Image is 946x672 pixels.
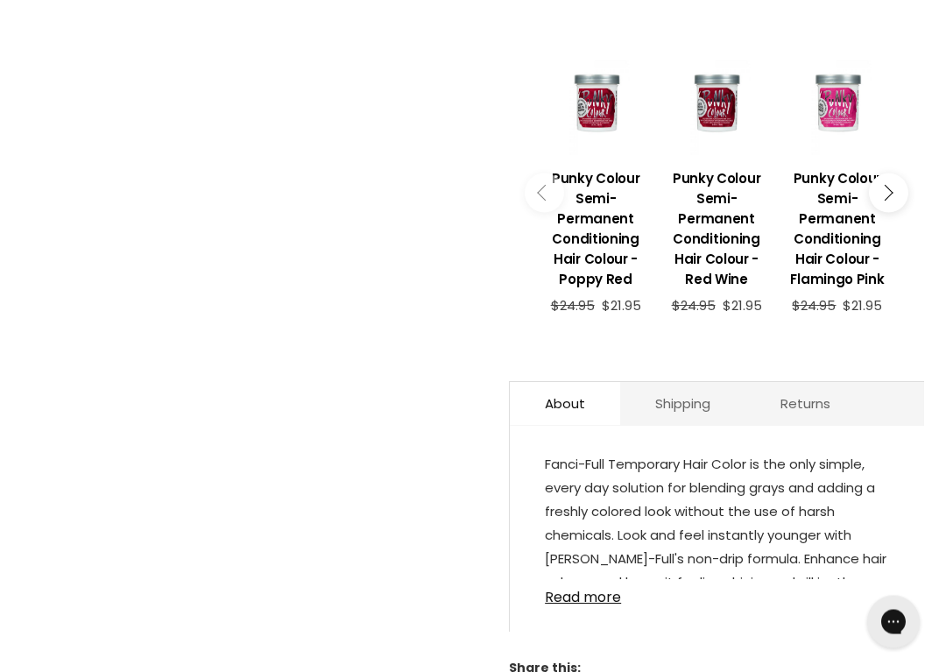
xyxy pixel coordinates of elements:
[665,169,768,290] h3: Punky Colour Semi-Permanent Conditioning Hair Colour - Red Wine
[792,297,836,315] span: $24.95
[620,383,745,426] a: Shipping
[510,383,620,426] a: About
[786,156,889,299] a: View product:Punky Colour Semi-Permanent Conditioning Hair Colour - Flamingo Pink
[672,297,716,315] span: $24.95
[602,297,641,315] span: $21.95
[551,297,595,315] span: $24.95
[723,297,762,315] span: $21.95
[786,169,889,290] h3: Punky Colour Semi-Permanent Conditioning Hair Colour - Flamingo Pink
[843,297,882,315] span: $21.95
[544,169,647,290] h3: Punky Colour Semi-Permanent Conditioning Hair Colour - Poppy Red
[665,156,768,299] a: View product:Punky Colour Semi-Permanent Conditioning Hair Colour - Red Wine
[544,156,647,299] a: View product:Punky Colour Semi-Permanent Conditioning Hair Colour - Poppy Red
[545,580,889,606] a: Read more
[745,383,865,426] a: Returns
[858,590,928,654] iframe: Gorgias live chat messenger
